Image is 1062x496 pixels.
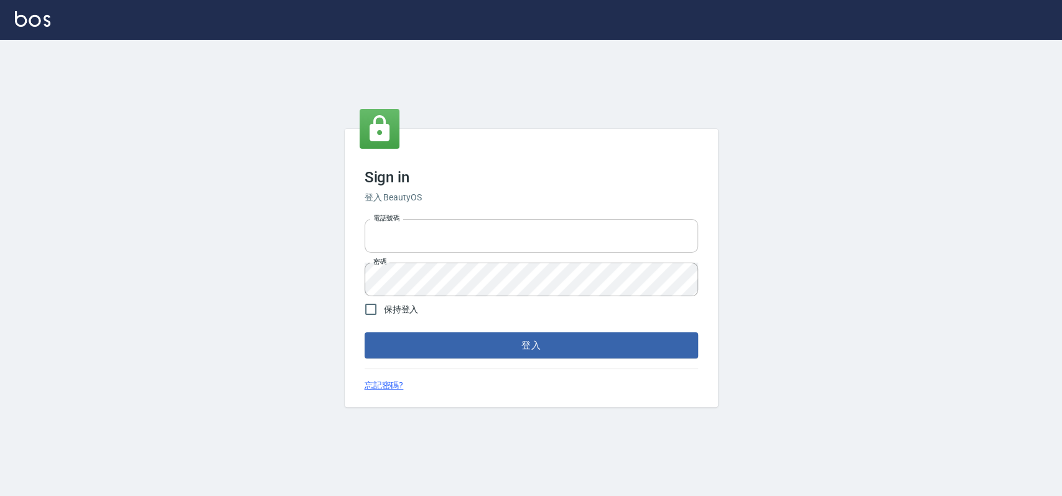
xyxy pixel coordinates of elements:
[365,332,698,358] button: 登入
[365,191,698,204] h6: 登入 BeautyOS
[365,169,698,186] h3: Sign in
[373,213,399,223] label: 電話號碼
[373,257,386,266] label: 密碼
[365,379,404,392] a: 忘記密碼?
[384,303,419,316] span: 保持登入
[15,11,50,27] img: Logo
